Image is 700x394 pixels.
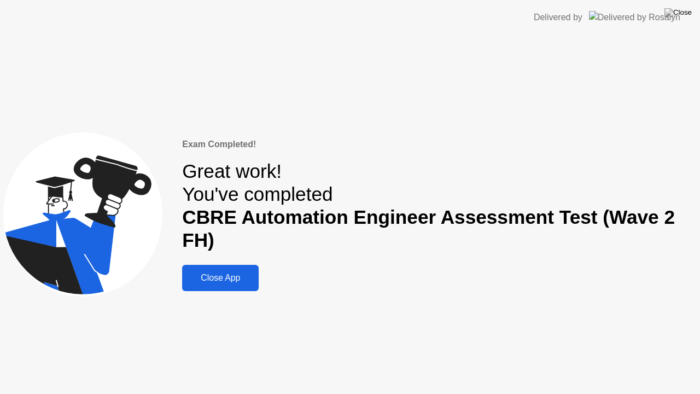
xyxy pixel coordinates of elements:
[589,11,680,24] img: Delivered by Rosalyn
[182,206,675,251] b: CBRE Automation Engineer Assessment Test (Wave 2 FH)
[182,138,697,151] div: Exam Completed!
[534,11,582,24] div: Delivered by
[664,8,692,17] img: Close
[182,160,697,252] div: Great work! You've completed
[182,265,259,291] button: Close App
[185,273,255,283] div: Close App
